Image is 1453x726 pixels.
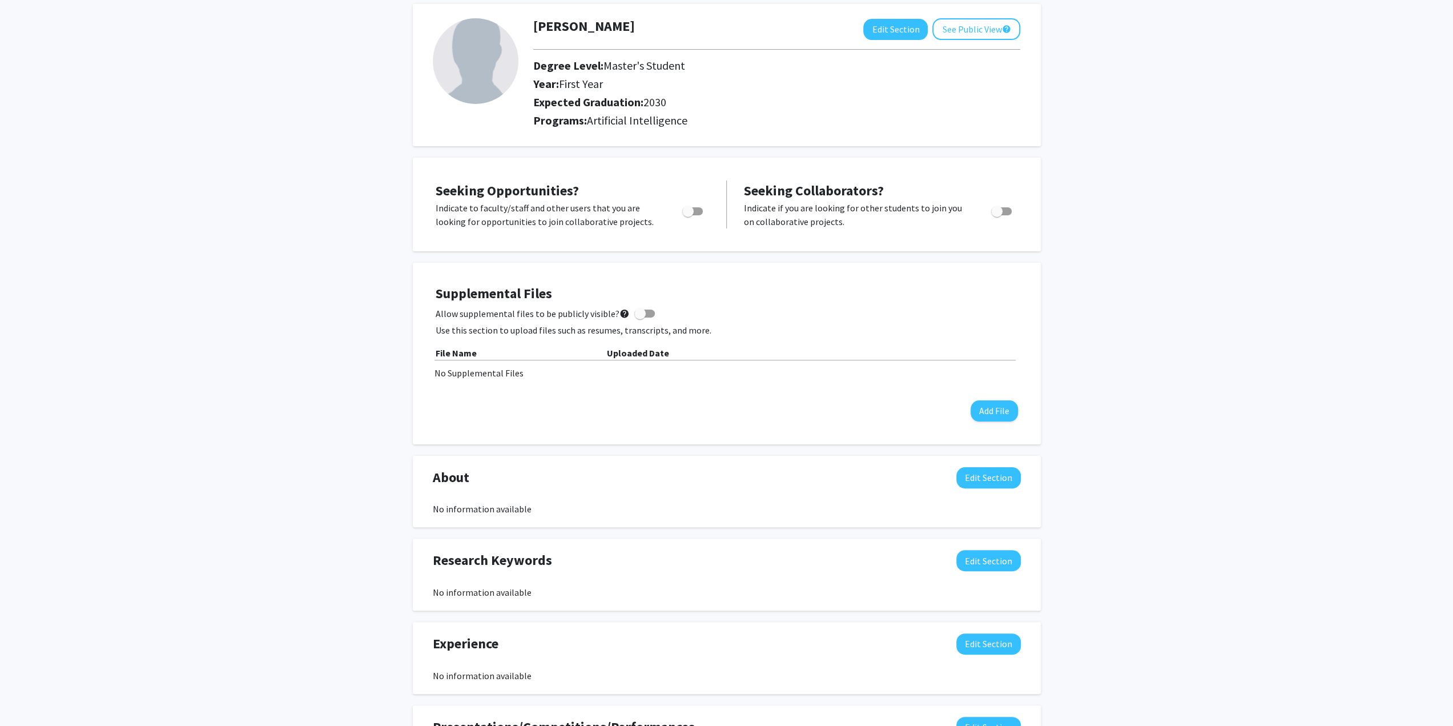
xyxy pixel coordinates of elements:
h2: Degree Level: [533,59,922,73]
h2: Programs: [533,114,1020,127]
p: Indicate if you are looking for other students to join you on collaborative projects. [744,201,969,228]
h4: Supplemental Files [436,286,1018,302]
span: Seeking Opportunities? [436,182,579,199]
span: 2030 [643,95,666,109]
div: No information available [433,669,1021,683]
div: No Supplemental Files [434,366,1019,380]
span: Experience [433,633,498,654]
span: First Year [559,77,603,91]
span: About [433,467,469,488]
b: File Name [436,347,477,359]
span: Master's Student [603,58,685,73]
span: Artificial Intelligence [587,113,687,127]
h1: [PERSON_NAME] [533,18,635,35]
span: Research Keywords [433,550,552,571]
mat-icon: help [1001,22,1011,36]
span: Seeking Collaborators? [744,182,884,199]
p: Indicate to faculty/staff and other users that you are looking for opportunities to join collabor... [436,201,661,228]
button: Edit Section [863,19,928,40]
p: Use this section to upload files such as resumes, transcripts, and more. [436,323,1018,337]
button: Add File [971,400,1018,422]
h2: Year: [533,77,922,91]
button: See Public View [932,18,1020,40]
div: No information available [433,585,1021,599]
div: Toggle [987,201,1018,218]
b: Uploaded Date [607,347,669,359]
span: Allow supplemental files to be publicly visible? [436,307,630,320]
h2: Expected Graduation: [533,95,922,109]
img: Profile Picture [433,18,518,104]
div: No information available [433,502,1021,516]
mat-icon: help [619,307,630,320]
iframe: Chat [9,675,49,717]
button: Edit Research Keywords [956,550,1021,571]
button: Edit Experience [956,633,1021,655]
button: Edit About [956,467,1021,488]
div: Toggle [678,201,709,218]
